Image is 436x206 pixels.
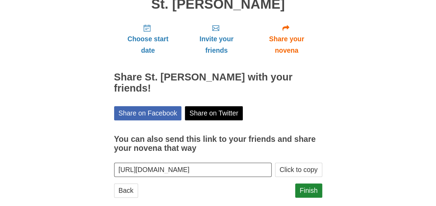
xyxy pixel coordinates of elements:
a: Finish [295,183,322,198]
a: Invite your friends [182,18,251,60]
a: Share on Twitter [185,106,243,120]
a: Share on Facebook [114,106,182,120]
h2: Share St. [PERSON_NAME] with your friends! [114,72,322,94]
a: Share your novena [251,18,322,60]
button: Click to copy [275,163,322,177]
a: Choose start date [114,18,182,60]
span: Share your novena [258,33,315,56]
span: Invite your friends [189,33,244,56]
h3: You can also send this link to your friends and share your novena that way [114,135,322,153]
a: Back [114,183,138,198]
span: Choose start date [121,33,175,56]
